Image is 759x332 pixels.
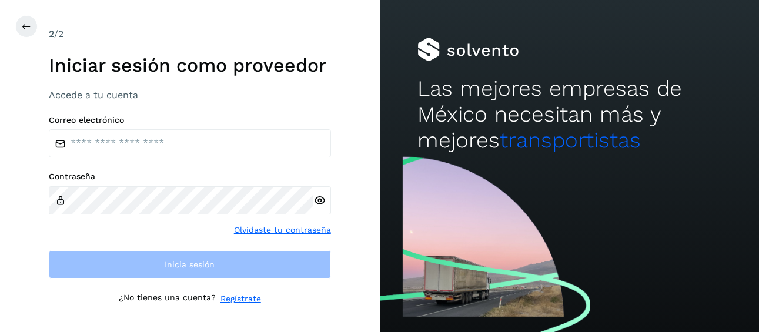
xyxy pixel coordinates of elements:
[49,250,331,279] button: Inicia sesión
[220,293,261,305] a: Regístrate
[49,115,331,125] label: Correo electrónico
[165,260,215,269] span: Inicia sesión
[49,172,331,182] label: Contraseña
[234,224,331,236] a: Olvidaste tu contraseña
[49,54,331,76] h1: Iniciar sesión como proveedor
[119,293,216,305] p: ¿No tienes una cuenta?
[49,89,331,100] h3: Accede a tu cuenta
[49,28,54,39] span: 2
[500,128,641,153] span: transportistas
[417,76,721,154] h2: Las mejores empresas de México necesitan más y mejores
